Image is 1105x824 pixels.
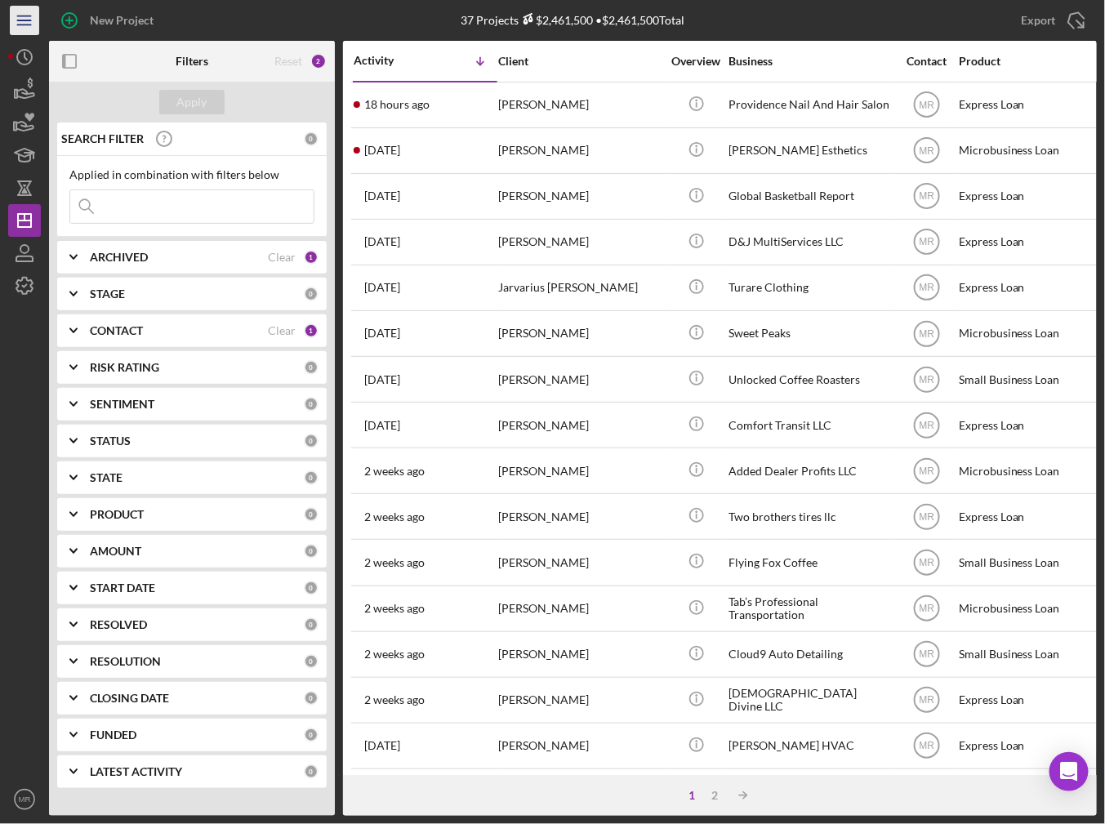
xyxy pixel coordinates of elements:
div: 1 [304,323,319,338]
b: STAGE [90,287,125,301]
b: RESOLUTION [90,655,161,668]
button: New Project [49,4,170,37]
div: [PERSON_NAME] [498,220,662,264]
div: 0 [304,691,319,706]
text: MR [919,328,934,340]
div: [PERSON_NAME] Esthetics [728,129,892,172]
div: Contact [896,55,957,68]
b: PRODUCT [90,508,144,521]
b: LATEST ACTIVITY [90,765,182,778]
div: 1 [304,250,319,265]
div: 37 Projects • $2,461,500 Total [461,13,685,27]
time: 2025-09-15 16:35 [364,373,400,386]
div: [PERSON_NAME] [498,587,662,630]
div: 0 [304,470,319,485]
div: [PERSON_NAME] [498,403,662,447]
text: MR [19,795,31,804]
button: Export [1005,4,1097,37]
text: MR [919,420,934,431]
div: Clear [268,324,296,337]
text: MR [919,649,934,661]
div: [PERSON_NAME] [498,770,662,813]
div: Global Basketball Report [728,175,892,218]
time: 2025-09-17 02:09 [364,235,400,248]
div: [PERSON_NAME] [498,633,662,676]
div: [PERSON_NAME] [498,129,662,172]
div: Turare Clothing [728,266,892,310]
div: [PERSON_NAME] [498,358,662,401]
text: MR [919,237,934,248]
div: Activity [354,54,426,67]
time: 2025-09-15 18:13 [364,327,400,340]
div: Applied in combination with filters below [69,168,314,181]
text: MR [919,191,934,203]
div: Tab’s Professional Transportation [728,587,892,630]
div: Comfort Transit LLC [728,403,892,447]
div: Providence Nail And Hair Salon [728,83,892,127]
div: [PERSON_NAME] [498,175,662,218]
text: MR [919,145,934,157]
div: [PERSON_NAME] [498,312,662,355]
div: Flying Fox Coffee [728,541,892,584]
text: MR [919,511,934,523]
time: 2025-09-18 17:11 [364,189,400,203]
div: $2,461,500 [519,13,594,27]
div: Reset [274,55,302,68]
text: MR [919,695,934,706]
button: MR [8,783,41,816]
text: MR [919,100,934,111]
div: 2 [704,789,727,802]
div: Added Dealer Profits LLC [728,449,892,492]
div: 0 [304,507,319,522]
div: Business [728,55,892,68]
time: 2025-09-12 16:23 [364,419,400,432]
time: 2025-09-16 04:23 [364,281,400,294]
div: Sweet Peaks [728,312,892,355]
div: 0 [304,654,319,669]
div: 0 [304,581,319,595]
div: 0 [304,360,319,375]
div: Two brothers tires llc [728,495,892,538]
time: 2025-09-08 17:26 [364,556,425,569]
div: Jarvarius [PERSON_NAME] [498,266,662,310]
div: [DEMOGRAPHIC_DATA] Divine LLC [728,679,892,722]
div: Cloud9 Auto Detailing [728,633,892,676]
b: SEARCH FILTER [61,132,144,145]
b: STATUS [90,434,131,448]
time: 2025-09-19 19:35 [364,144,400,157]
b: SENTIMENT [90,398,154,411]
time: 2025-09-10 19:25 [364,510,425,523]
div: [PERSON_NAME] [498,724,662,768]
div: Unlocked Coffee Roasters [728,358,892,401]
div: 0 [304,728,319,742]
div: 0 [304,434,319,448]
button: Apply [159,90,225,114]
b: STATE [90,471,123,484]
b: START DATE [90,581,155,595]
div: Export [1021,4,1056,37]
text: MR [919,374,934,385]
b: CLOSING DATE [90,692,169,705]
b: Filters [176,55,208,68]
b: ARCHIVED [90,251,148,264]
time: 2025-09-08 11:18 [364,602,425,615]
div: Overview [666,55,727,68]
div: 2 [310,53,327,69]
div: 0 [304,397,319,412]
div: 0 [304,287,319,301]
b: CONTACT [90,324,143,337]
time: 2025-09-05 15:22 [364,648,425,661]
div: Clear [268,251,296,264]
div: [PERSON_NAME] HVAC [728,724,892,768]
div: [PERSON_NAME] [498,449,662,492]
div: 1 [681,789,704,802]
time: 2025-09-05 12:59 [364,693,425,706]
div: 0 [304,544,319,559]
text: MR [919,558,934,569]
div: D&J MultiServices LLC [728,220,892,264]
b: FUNDED [90,728,136,742]
div: [PERSON_NAME] [498,83,662,127]
b: RISK RATING [90,361,159,374]
div: [PERSON_NAME] [498,679,662,722]
time: 2025-09-21 20:18 [364,98,430,111]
